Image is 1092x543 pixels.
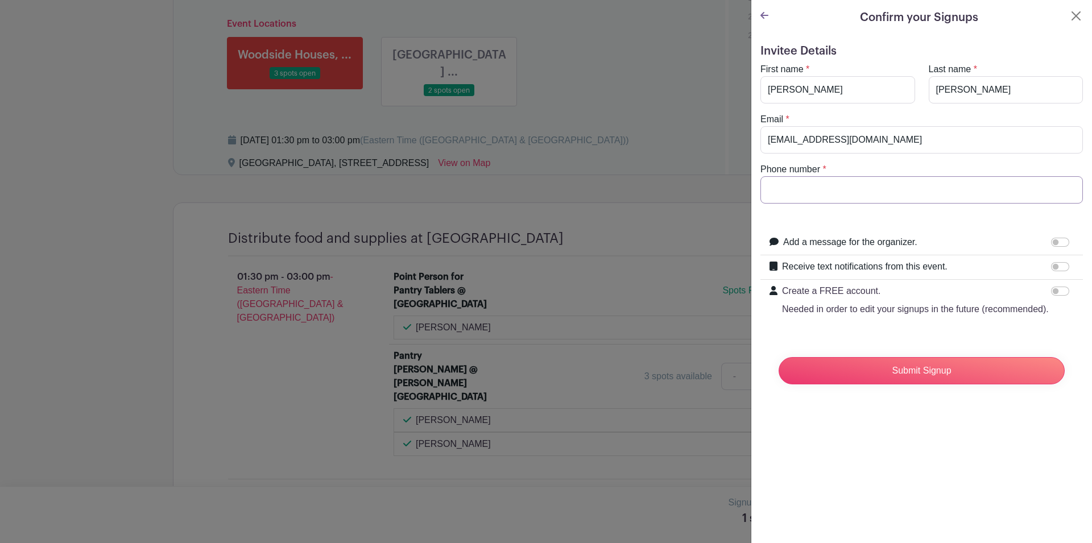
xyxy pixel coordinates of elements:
p: Needed in order to edit your signups in the future (recommended). [782,302,1049,316]
button: Close [1069,9,1083,23]
label: First name [760,63,804,76]
h5: Invitee Details [760,44,1083,58]
input: Submit Signup [779,357,1065,384]
label: Email [760,113,783,126]
h5: Confirm your Signups [860,9,978,26]
p: Create a FREE account. [782,284,1049,298]
label: Last name [929,63,971,76]
label: Phone number [760,163,820,176]
label: Receive text notifications from this event. [782,260,948,273]
label: Add a message for the organizer. [783,235,917,249]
